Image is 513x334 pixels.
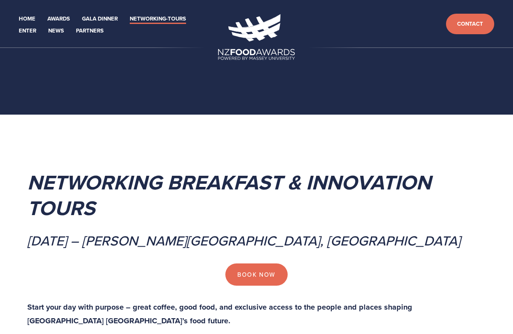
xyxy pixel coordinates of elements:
[76,26,104,36] a: Partners
[82,14,118,24] a: Gala Dinner
[47,14,70,24] a: Awards
[225,263,287,286] a: Book Now
[446,14,494,35] a: Contact
[19,26,36,36] a: Enter
[27,167,436,223] em: Networking Breakfast & Innovation Tours
[130,14,186,24] a: Networking-Tours
[27,301,414,327] strong: Start your day with purpose – great coffee, good food, and exclusive access to the people and pla...
[27,231,461,250] em: [DATE] – [PERSON_NAME][GEOGRAPHIC_DATA], [GEOGRAPHIC_DATA]
[19,14,35,24] a: Home
[48,26,64,36] a: News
